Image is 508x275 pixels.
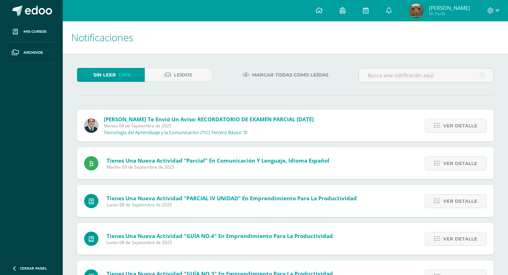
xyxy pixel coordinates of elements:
span: Mis cursos [24,29,46,35]
span: Marcar todas como leídas [252,68,328,81]
span: Archivos [24,50,43,55]
span: Martes 09 de Septiembre de 2025 [107,164,329,170]
span: Tienes una nueva actividad "Parcial" En Comunicación y Lenguaje, Idioma Español [107,157,329,164]
a: Marcar todas como leídas [234,68,337,82]
span: Lunes 08 de Septiembre de 2025 [107,239,333,245]
a: Mis cursos [6,21,57,42]
span: Mi Perfil [429,11,470,17]
span: Cerrar panel [20,266,47,271]
span: Ver detalle [443,195,477,208]
span: Tienes una nueva actividad "GUÍA NO.4" En Emprendimiento para la Productividad [107,232,333,239]
span: Ver detalle [443,119,477,132]
span: [PERSON_NAME] te envió un aviso: RECORDATORIO DE EXAMEN PARCIAL [DATE] [104,116,314,123]
span: Tienes una nueva actividad "PARCIAL IV UNIDAD" En Emprendimiento para la Productividad [107,195,357,202]
span: [PERSON_NAME] [429,4,470,11]
img: 41624ae6fc97805645dd4316afe29cbd.png [409,4,424,18]
span: Sin leer [93,68,116,81]
span: (389) [119,68,131,81]
input: Busca una notificación aquí [359,68,493,82]
span: Ver detalle [443,157,477,170]
span: Leídos [174,68,192,81]
span: Lunes 08 de Septiembre de 2025 [107,202,357,208]
span: Ver detalle [443,232,477,245]
a: Archivos [6,42,57,63]
span: Notificaciones [71,31,133,44]
span: Martes 09 de Septiembre de 2025 [104,123,314,129]
a: Leídos [145,68,212,82]
a: Sin leer(389) [77,68,145,82]
p: Tecnología del Aprendizaje y la Comunicación (TIC) Tercero Básico 'D' [104,130,248,136]
img: 2306758994b507d40baaa54be1d4aa7e.png [84,118,98,133]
